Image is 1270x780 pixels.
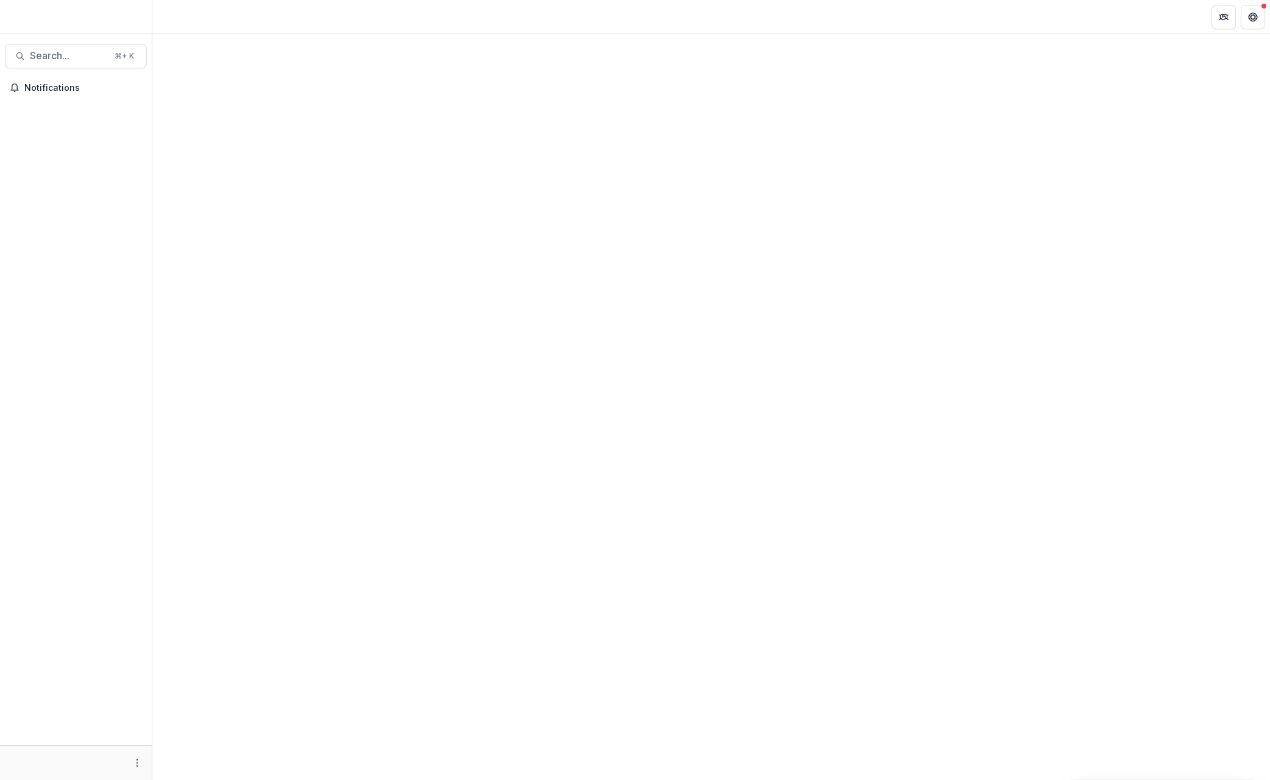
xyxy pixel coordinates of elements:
button: Get Help [1241,5,1265,29]
button: More [130,756,144,770]
span: Search... [30,50,107,62]
div: ⌘ + K [112,49,137,63]
button: Search... [5,44,147,68]
button: Partners [1211,5,1236,29]
button: Notifications [5,78,147,98]
nav: breadcrumb [157,8,209,26]
span: Notifications [24,83,142,93]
